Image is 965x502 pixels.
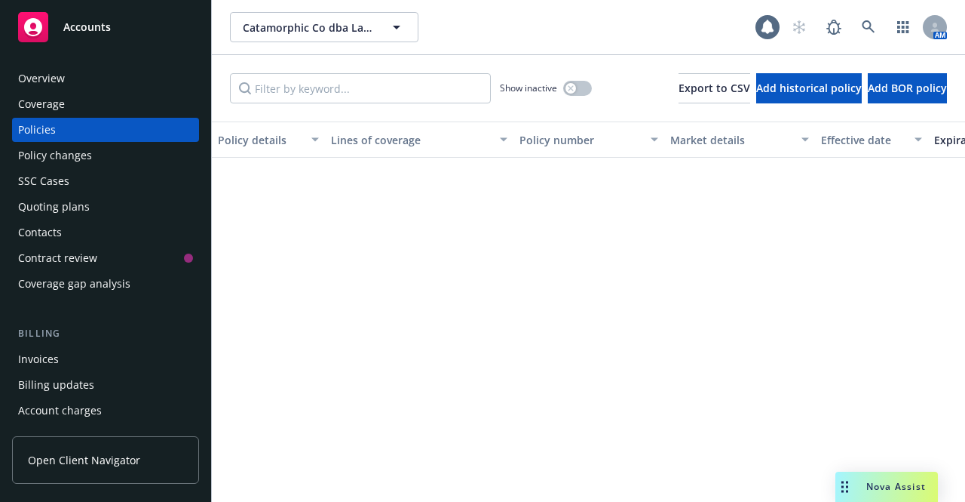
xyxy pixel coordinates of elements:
div: Policy changes [18,143,92,168]
span: Nova Assist [866,480,926,493]
div: Effective date [821,132,905,148]
div: Overview [18,66,65,91]
a: Coverage [12,92,199,116]
a: SSC Cases [12,169,199,193]
span: Open Client Navigator [28,452,140,468]
button: Catamorphic Co dba LaunchDarkly [230,12,418,42]
div: Policy details [218,132,302,148]
span: Catamorphic Co dba LaunchDarkly [243,20,373,35]
button: Add historical policy [756,73,862,103]
a: Contacts [12,220,199,245]
button: Policy details [212,122,325,158]
a: Coverage gap analysis [12,272,199,296]
div: Billing updates [18,373,94,397]
span: Add BOR policy [868,81,947,95]
button: Add BOR policy [868,73,947,103]
input: Filter by keyword... [230,73,491,103]
div: Invoices [18,347,59,371]
button: Market details [664,122,815,158]
div: Lines of coverage [331,132,491,148]
div: Policies [18,118,56,142]
a: Accounts [12,6,199,48]
a: Quoting plans [12,195,199,219]
button: Policy number [513,122,664,158]
a: Search [853,12,884,42]
button: Effective date [815,122,928,158]
a: Invoices [12,347,199,371]
div: Coverage gap analysis [18,272,130,296]
span: Add historical policy [756,81,862,95]
a: Start snowing [784,12,814,42]
a: Contract review [12,246,199,270]
div: SSC Cases [18,169,69,193]
button: Lines of coverage [325,122,513,158]
a: Report a Bug [819,12,849,42]
div: Account charges [18,399,102,423]
a: Billing updates [12,373,199,397]
button: Nova Assist [835,472,938,502]
div: Contract review [18,246,97,270]
a: Account charges [12,399,199,423]
div: Coverage [18,92,65,116]
div: Drag to move [835,472,854,502]
span: Accounts [63,21,111,33]
a: Switch app [888,12,918,42]
a: Policy changes [12,143,199,168]
span: Show inactive [500,82,557,94]
button: Export to CSV [679,73,750,103]
div: Billing [12,326,199,341]
div: Policy number [519,132,642,148]
span: Export to CSV [679,81,750,95]
div: Quoting plans [18,195,90,219]
a: Overview [12,66,199,91]
div: Contacts [18,220,62,245]
div: Market details [670,132,792,148]
a: Policies [12,118,199,142]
